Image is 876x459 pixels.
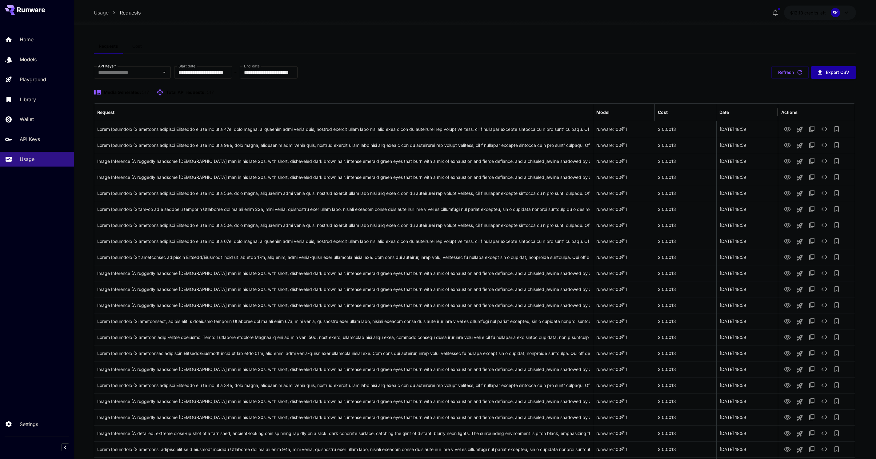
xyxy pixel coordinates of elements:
[804,10,826,15] span: credits left
[716,425,778,441] div: 24 Sep, 2025 18:59
[655,185,716,201] div: $ 0.0013
[97,185,590,201] div: Click to copy prompt
[716,345,778,361] div: 24 Sep, 2025 18:59
[794,139,806,152] button: Launch in playground
[593,249,655,265] div: runware:100@1
[830,379,843,391] button: Add to library
[97,329,590,345] div: Click to copy prompt
[818,251,830,263] button: See details
[794,428,806,440] button: Launch in playground
[818,123,830,135] button: See details
[97,169,590,185] div: Click to copy prompt
[716,361,778,377] div: 24 Sep, 2025 18:59
[830,331,843,343] button: Add to library
[818,187,830,199] button: See details
[593,361,655,377] div: runware:100@1
[655,249,716,265] div: $ 0.0013
[806,267,818,279] button: Copy TaskUUID
[818,299,830,311] button: See details
[781,315,794,327] button: View
[806,443,818,455] button: Copy TaskUUID
[20,96,36,103] p: Library
[655,329,716,345] div: $ 0.0013
[716,153,778,169] div: 24 Sep, 2025 18:59
[97,281,590,297] div: Click to copy prompt
[781,427,794,439] button: View
[593,345,655,361] div: runware:100@1
[655,121,716,137] div: $ 0.0013
[830,219,843,231] button: Add to library
[794,219,806,232] button: Launch in playground
[794,236,806,248] button: Launch in playground
[97,297,590,313] div: Click to copy prompt
[97,201,590,217] div: Click to copy prompt
[593,137,655,153] div: runware:100@1
[830,171,843,183] button: Add to library
[593,217,655,233] div: runware:100@1
[781,171,794,183] button: View
[794,155,806,168] button: Launch in playground
[593,153,655,169] div: runware:100@1
[794,332,806,344] button: Launch in playground
[593,297,655,313] div: runware:100@1
[771,66,809,79] button: Refresh
[818,267,830,279] button: See details
[20,115,34,123] p: Wallet
[794,171,806,184] button: Launch in playground
[716,265,778,281] div: 24 Sep, 2025 18:59
[655,425,716,441] div: $ 0.0013
[830,283,843,295] button: Add to library
[806,363,818,375] button: Copy TaskUUID
[97,217,590,233] div: Click to copy prompt
[132,43,142,49] span: Cost
[830,315,843,327] button: Add to library
[794,268,806,280] button: Launch in playground
[20,155,34,163] p: Usage
[830,187,843,199] button: Add to library
[178,63,195,69] label: Start date
[818,235,830,247] button: See details
[781,155,794,167] button: View
[593,233,655,249] div: runware:100@1
[818,363,830,375] button: See details
[781,299,794,311] button: View
[790,10,826,16] div: $12.13045
[806,331,818,343] button: Copy TaskUUID
[794,300,806,312] button: Launch in playground
[716,217,778,233] div: 24 Sep, 2025 18:59
[781,203,794,215] button: View
[781,187,794,199] button: View
[806,411,818,423] button: Copy TaskUUID
[830,123,843,135] button: Add to library
[655,409,716,425] div: $ 0.0013
[831,8,840,17] div: SK
[716,313,778,329] div: 24 Sep, 2025 18:59
[806,299,818,311] button: Copy TaskUUID
[818,155,830,167] button: See details
[593,265,655,281] div: runware:100@1
[806,219,818,231] button: Copy TaskUUID
[593,281,655,297] div: runware:100@1
[830,203,843,215] button: Add to library
[593,185,655,201] div: runware:100@1
[655,281,716,297] div: $ 0.0013
[244,63,259,69] label: End date
[806,155,818,167] button: Copy TaskUUID
[716,169,778,185] div: 24 Sep, 2025 18:59
[794,123,806,136] button: Launch in playground
[781,411,794,423] button: View
[818,219,830,231] button: See details
[781,347,794,359] button: View
[811,66,856,79] button: Export CSV
[830,235,843,247] button: Add to library
[794,348,806,360] button: Launch in playground
[818,411,830,423] button: See details
[806,251,818,263] button: Copy TaskUUID
[794,396,806,408] button: Launch in playground
[655,393,716,409] div: $ 0.0013
[781,235,794,247] button: View
[97,393,590,409] div: Click to copy prompt
[97,441,590,457] div: Click to copy prompt
[655,169,716,185] div: $ 0.0013
[716,441,778,457] div: 24 Sep, 2025 18:59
